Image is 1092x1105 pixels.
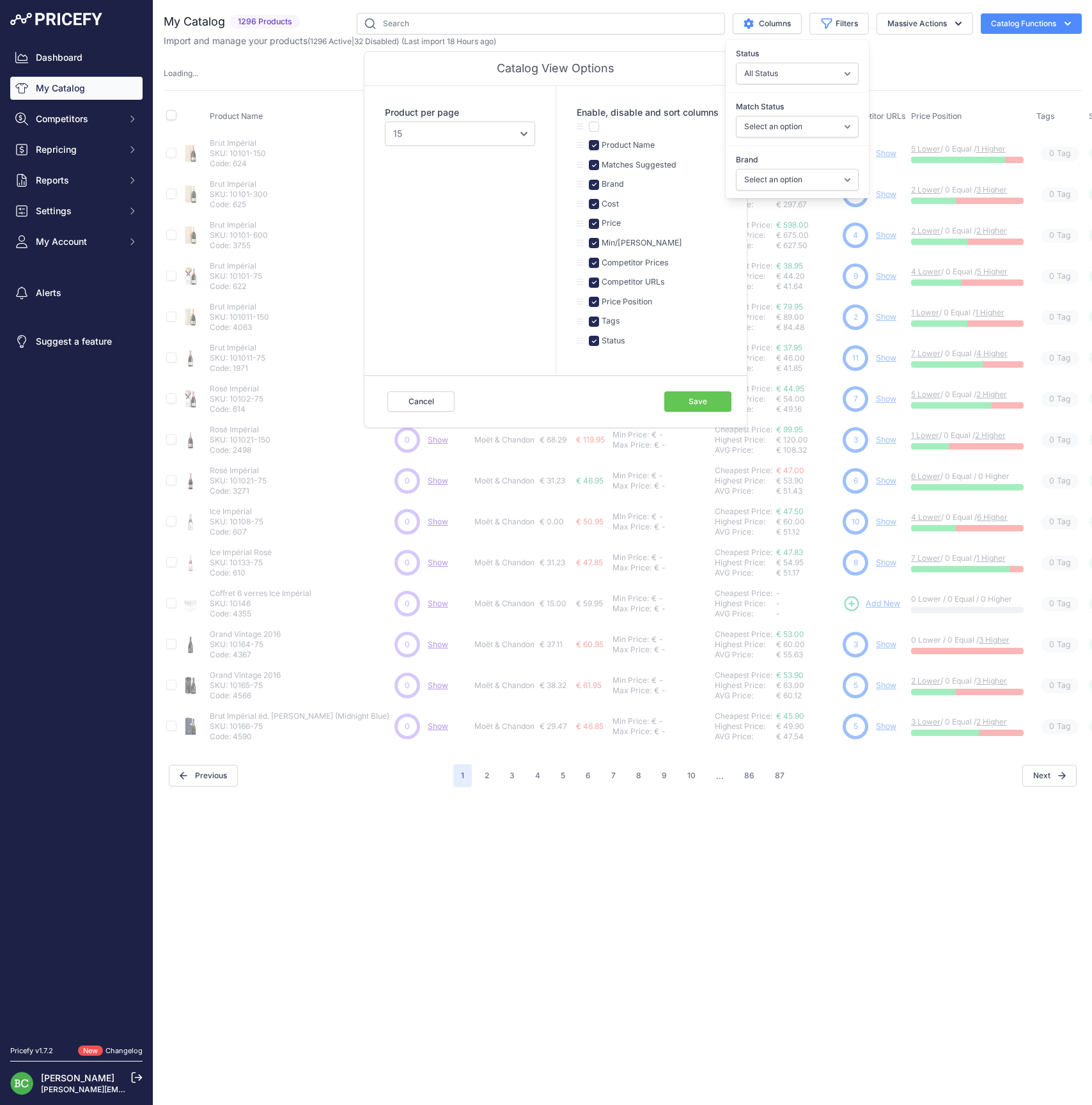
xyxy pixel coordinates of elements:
[1049,270,1054,283] span: 0
[36,174,120,187] span: Reports
[876,148,896,158] a: Show
[210,148,266,159] p: SKU: 10101-150
[853,230,858,241] span: 4
[1041,474,1079,489] span: Tag
[715,466,772,475] a: Cheapest Price:
[876,312,896,322] a: Show
[1041,351,1079,366] span: Tag
[911,594,1024,604] p: 0 Lower / 0 Equal / 0 Higher
[428,721,448,731] a: Show
[10,138,143,161] button: Repricing
[976,389,1007,399] a: 2 Higher
[680,764,703,787] button: Go to page 10
[776,353,805,363] span: € 46.00
[776,230,809,240] span: € 675.00
[540,558,565,567] span: € 31.23
[210,138,266,148] p: Brut Impérial
[577,106,726,119] label: Enable, disable and sort columns
[1049,148,1054,160] span: 0
[210,281,262,292] p: Code: 622
[911,717,940,726] a: 3 Lower
[612,563,651,573] div: Max Price:
[659,522,666,532] div: -
[911,349,940,358] a: 7 Lower
[767,764,792,787] button: Go to page 87
[911,185,940,194] a: 2 Lower
[1049,434,1054,446] span: 0
[405,475,410,487] span: 0
[776,343,802,352] a: € 37.95
[1049,189,1054,201] span: 0
[1041,515,1079,529] span: Tag
[776,302,803,311] a: € 79.95
[854,393,858,405] span: 7
[981,13,1082,34] button: Catalog Functions
[776,312,804,322] span: € 89.00
[599,178,624,191] label: Brand
[10,46,143,69] a: Dashboard
[576,517,604,526] span: € 50.95
[911,144,1024,154] p: / 0 Equal /
[659,440,666,450] div: -
[628,764,649,787] button: Go to page 8
[776,404,838,414] div: € 49.16
[405,516,410,528] span: 0
[192,68,198,78] span: ...
[357,13,725,35] input: Search
[477,764,497,787] button: Go to page 2
[776,435,808,444] span: € 120.00
[576,435,605,444] span: € 119.95
[474,435,534,445] p: Moët & Chandon
[736,47,859,60] label: Status
[1041,392,1079,407] span: Tag
[654,440,659,450] div: €
[976,676,1007,686] a: 3 Higher
[612,512,649,522] div: Min Price:
[911,267,1024,277] p: / 0 Equal /
[651,512,657,522] div: €
[210,517,263,527] p: SKU: 10108-75
[1041,310,1079,325] span: Tag
[599,159,676,171] label: Matches Suggested
[715,435,776,445] div: Highest Price:
[599,217,621,230] label: Price
[876,394,896,404] a: Show
[911,389,940,399] a: 5 Lower
[1049,311,1054,324] span: 0
[428,599,448,608] a: Show
[210,384,263,394] p: Rosé Impérial
[876,517,896,526] a: Show
[428,558,448,567] a: Show
[10,107,143,130] button: Competitors
[428,517,448,526] a: Show
[911,389,1024,400] p: / 0 Equal /
[854,311,858,323] span: 2
[657,593,663,604] div: -
[164,13,225,31] h2: My Catalog
[911,471,940,481] a: 6 Lower
[599,237,682,249] label: Min/[PERSON_NAME]
[604,764,623,787] button: Go to page 7
[405,598,410,609] span: 0
[737,764,762,787] button: Go to page 86
[1049,557,1054,569] span: 0
[979,635,1010,645] a: 3 Higher
[428,639,448,649] a: Show
[210,588,311,599] p: Coffret 6 verres Ice Impérial
[10,46,143,1030] nav: Sidebar
[428,680,448,690] a: Show
[715,506,772,516] a: Cheapest Price:
[976,717,1007,726] a: 2 Higher
[715,670,772,680] a: Cheapest Price:
[210,363,265,373] p: Code: 1971
[1041,269,1079,284] span: Tag
[651,430,657,440] div: €
[866,598,900,610] span: Add New
[715,629,772,639] a: Cheapest Price:
[776,588,780,598] span: -
[715,547,772,557] a: Cheapest Price:
[876,189,896,199] a: Show
[428,476,448,485] a: Show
